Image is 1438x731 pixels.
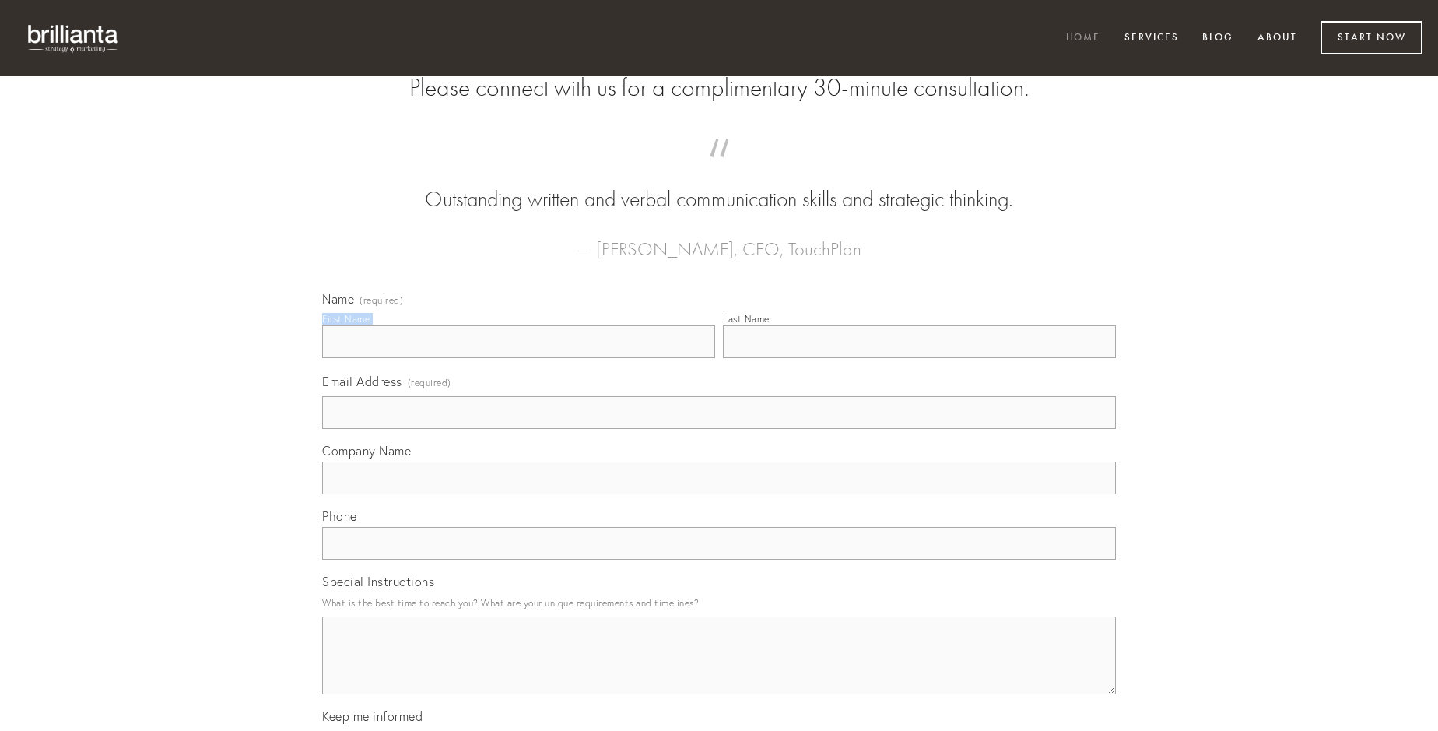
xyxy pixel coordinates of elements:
[322,574,434,589] span: Special Instructions
[16,16,132,61] img: brillianta - research, strategy, marketing
[347,154,1091,215] blockquote: Outstanding written and verbal communication skills and strategic thinking.
[322,508,357,524] span: Phone
[723,313,770,325] div: Last Name
[322,708,423,724] span: Keep me informed
[408,372,451,393] span: (required)
[322,313,370,325] div: First Name
[322,592,1116,613] p: What is the best time to reach you? What are your unique requirements and timelines?
[347,154,1091,185] span: “
[359,296,403,305] span: (required)
[322,291,354,307] span: Name
[347,215,1091,265] figcaption: — [PERSON_NAME], CEO, TouchPlan
[1056,26,1110,51] a: Home
[1192,26,1243,51] a: Blog
[322,374,402,389] span: Email Address
[1321,21,1422,54] a: Start Now
[322,443,411,459] span: Company Name
[322,73,1116,103] h2: Please connect with us for a complimentary 30-minute consultation.
[1114,26,1189,51] a: Services
[1247,26,1307,51] a: About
